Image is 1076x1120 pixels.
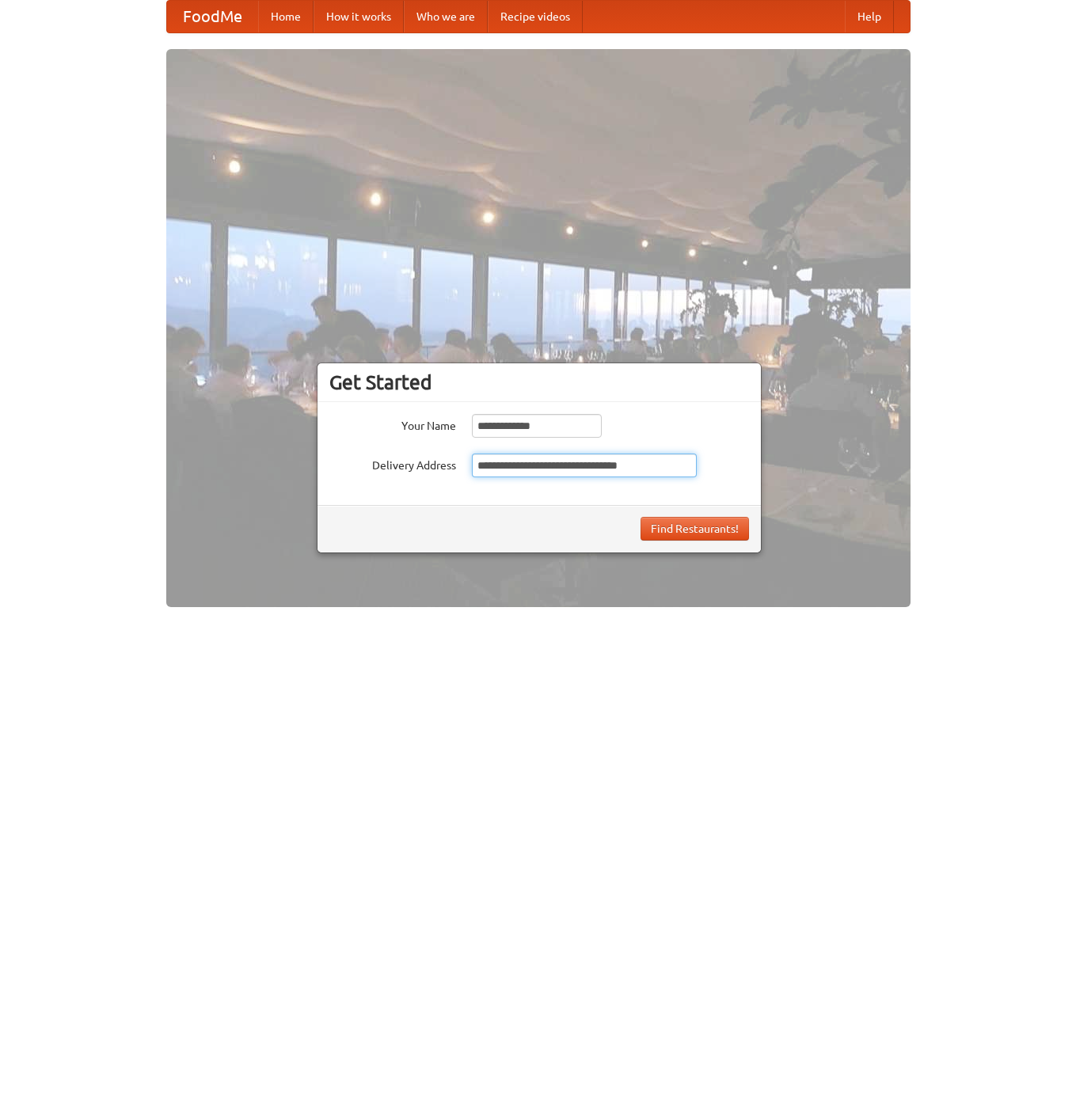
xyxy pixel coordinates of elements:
a: Home [258,1,314,32]
a: FoodMe [167,1,258,32]
button: Find Restaurants! [641,517,749,541]
label: Your Name [329,414,456,434]
a: Recipe videos [488,1,583,32]
a: How it works [314,1,404,32]
h3: Get Started [329,370,749,394]
a: Who we are [404,1,488,32]
a: Help [845,1,894,32]
label: Delivery Address [329,454,456,473]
